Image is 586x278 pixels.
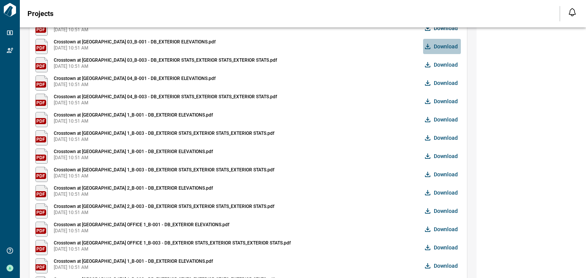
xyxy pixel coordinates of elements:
img: pdf [35,21,48,36]
img: pdf [35,39,48,54]
span: [DATE] 10:51 AM [54,173,274,179]
img: pdf [35,203,48,219]
button: Download [423,39,461,54]
span: Crosstown at [GEOGRAPHIC_DATA] 2_B-003 - DB_EXTERIOR STATS_EXTERIOR STATS_EXTERIOR STATS.pdf [54,203,274,209]
button: Download [423,203,461,219]
img: pdf [35,185,48,200]
button: Download [423,149,461,164]
span: Download [434,43,458,50]
img: pdf [35,167,48,182]
span: [DATE] 10:51 AM [54,191,213,197]
span: Download [434,79,458,87]
button: Download [423,94,461,109]
button: Download [423,185,461,200]
span: Download [434,244,458,251]
span: [DATE] 10:51 AM [54,228,229,234]
button: Download [423,222,461,237]
button: Download [423,167,461,182]
button: Download [423,57,461,72]
button: Open notification feed [566,6,578,18]
span: [DATE] 10:51 AM [54,118,213,124]
span: Crosstown at [GEOGRAPHIC_DATA] OFFICE 1_B-001 - DB_EXTERIOR ELEVATIONS.pdf [54,222,229,228]
span: [DATE] 10:51 AM [54,27,277,33]
img: pdf [35,112,48,127]
span: Download [434,97,458,105]
span: [DATE] 10:51 AM [54,246,291,252]
button: Download [423,240,461,255]
span: Crosstown at [GEOGRAPHIC_DATA] 1_B-001 - DB_EXTERIOR ELEVATIONS.pdf [54,149,213,155]
span: Download [434,207,458,215]
span: Download [434,134,458,142]
span: [DATE] 10:51 AM [54,264,213,270]
button: Download [423,130,461,145]
span: Projects [27,10,53,18]
span: Crosstown at [GEOGRAPHIC_DATA] 2_B-001 - DB_EXTERIOR ELEVATIONS.pdf [54,185,213,191]
span: Crosstown at [GEOGRAPHIC_DATA] 1_B-001 - DB_EXTERIOR ELEVATIONS.pdf [54,112,213,118]
span: Crosstown at [GEOGRAPHIC_DATA] 04_B-001 - DB_EXTERIOR ELEVATIONS.pdf [54,75,216,81]
span: [DATE] 10:51 AM [54,155,213,161]
img: pdf [35,130,48,145]
span: [DATE] 10:51 AM [54,209,274,216]
span: Download [434,225,458,233]
span: Crosstown at [GEOGRAPHIC_DATA] 03_B-003 - DB_EXTERIOR STATS_EXTERIOR STATS_EXTERIOR STATS.pdf [54,57,277,63]
span: Crosstown at [GEOGRAPHIC_DATA] 1_B-001 - DB_EXTERIOR ELEVATIONS.pdf [54,258,213,264]
span: [DATE] 10:51 AM [54,63,277,69]
span: Download [434,116,458,123]
button: Download [423,258,461,273]
button: Download [423,21,461,36]
button: Download [423,112,461,127]
span: Crosstown at [GEOGRAPHIC_DATA] 03_B-001 - DB_EXTERIOR ELEVATIONS.pdf [54,39,216,45]
span: [DATE] 10:51 AM [54,100,277,106]
span: Crosstown at [GEOGRAPHIC_DATA] 1_B-003 - DB_EXTERIOR STATS_EXTERIOR STATS_EXTERIOR STATS.pdf [54,130,274,136]
span: Download [434,24,458,32]
span: Download [434,152,458,160]
span: [DATE] 10:51 AM [54,45,216,51]
img: pdf [35,94,48,109]
span: [DATE] 10:51 AM [54,136,274,142]
span: Download [434,189,458,197]
img: pdf [35,240,48,255]
span: Crosstown at [GEOGRAPHIC_DATA] 04_B-003 - DB_EXTERIOR STATS_EXTERIOR STATS_EXTERIOR STATS.pdf [54,94,277,100]
img: pdf [35,75,48,91]
img: pdf [35,258,48,273]
img: pdf [35,149,48,164]
span: Crosstown at [GEOGRAPHIC_DATA] 1_B-003 - DB_EXTERIOR STATS_EXTERIOR STATS_EXTERIOR STATS.pdf [54,167,274,173]
img: pdf [35,57,48,72]
span: [DATE] 10:51 AM [54,81,216,88]
span: Download [434,61,458,69]
button: Download [423,75,461,91]
img: pdf [35,222,48,237]
span: Download [434,262,458,270]
span: Download [434,171,458,178]
span: Crosstown at [GEOGRAPHIC_DATA] OFFICE 1_B-003 - DB_EXTERIOR STATS_EXTERIOR STATS_EXTERIOR STATS.pdf [54,240,291,246]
